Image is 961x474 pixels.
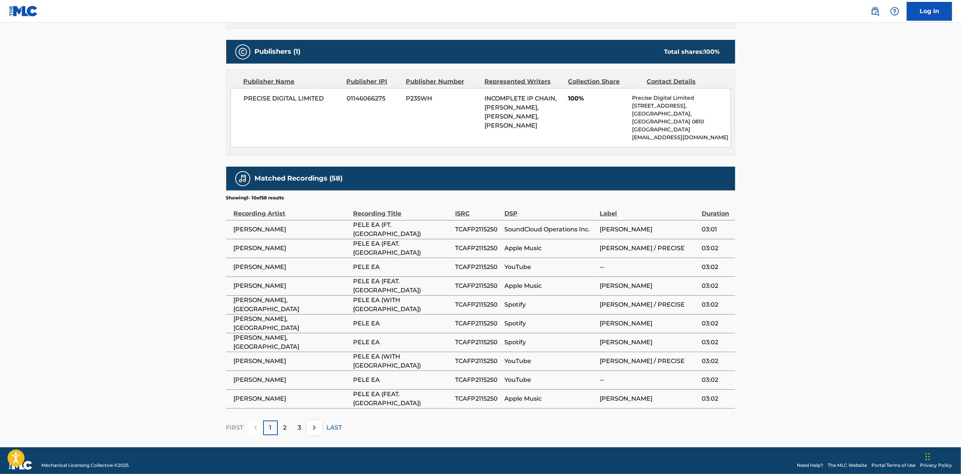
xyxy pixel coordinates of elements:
[600,244,698,253] span: [PERSON_NAME] / PRECISE
[9,461,32,470] img: logo
[9,6,38,17] img: MLC Logo
[455,263,501,272] span: TCAFP2115250
[353,201,451,218] div: Recording Title
[455,394,501,403] span: TCAFP2115250
[868,4,883,19] a: Public Search
[568,77,641,86] div: Collection Share
[353,263,451,272] span: PELE EA
[234,244,350,253] span: [PERSON_NAME]
[347,94,400,103] span: 01146066275
[702,281,731,290] span: 03:02
[926,445,930,468] div: Drag
[327,423,342,432] p: LAST
[238,174,247,183] img: Matched Recordings
[484,77,562,86] div: Represented Writers
[702,357,731,366] span: 03:02
[353,277,451,295] span: PELE EA (FEAT. [GEOGRAPHIC_DATA])
[234,375,350,384] span: [PERSON_NAME]
[234,296,350,314] span: [PERSON_NAME],[GEOGRAPHIC_DATA]
[406,94,479,103] span: P235WH
[632,126,730,134] p: [GEOGRAPHIC_DATA]
[353,352,451,370] span: PELE EA (WITH [GEOGRAPHIC_DATA])
[353,296,451,314] span: PELE EA (WITH [GEOGRAPHIC_DATA])
[600,319,698,328] span: [PERSON_NAME]
[255,47,301,56] h5: Publishers (1)
[255,174,343,183] h5: Matched Recordings (58)
[600,201,698,218] div: Label
[238,47,247,56] img: Publishers
[353,390,451,408] span: PELE EA (FEAT. [GEOGRAPHIC_DATA])
[871,462,915,469] a: Portal Terms of Use
[234,314,350,333] span: [PERSON_NAME],[GEOGRAPHIC_DATA]
[298,423,302,432] p: 3
[484,95,557,129] span: INCOMPLETE IP CHAIN, [PERSON_NAME], [PERSON_NAME], [PERSON_NAME]
[600,281,698,290] span: [PERSON_NAME]
[504,375,596,384] span: YouTube
[504,338,596,347] span: Spotify
[504,319,596,328] span: Spotify
[828,462,867,469] a: The MLC Website
[890,7,899,16] img: help
[226,423,244,432] p: FIRST
[568,94,626,103] span: 100%
[353,239,451,257] span: PELE EA (FEAT. [GEOGRAPHIC_DATA])
[600,338,698,347] span: [PERSON_NAME]
[702,319,731,328] span: 03:02
[455,201,501,218] div: ISRC
[455,357,501,366] span: TCAFP2115250
[347,77,400,86] div: Publisher IPI
[504,357,596,366] span: YouTube
[600,357,698,366] span: [PERSON_NAME] / PRECISE
[234,225,350,234] span: [PERSON_NAME]
[455,300,501,309] span: TCAFP2115250
[244,77,341,86] div: Publisher Name
[41,462,129,469] span: Mechanical Licensing Collective © 2025
[310,423,319,432] img: right
[923,438,961,474] iframe: Chat Widget
[455,375,501,384] span: TCAFP2115250
[887,4,902,19] div: Help
[244,94,341,103] span: PRECISE DIGITAL LIMITED
[234,263,350,272] span: [PERSON_NAME]
[632,134,730,141] p: [EMAIL_ADDRESS][DOMAIN_NAME]
[704,48,720,55] span: 100 %
[702,338,731,347] span: 03:02
[226,194,284,201] p: Showing 1 - 10 of 58 results
[632,94,730,102] p: Precise Digital Limited
[920,462,952,469] a: Privacy Policy
[702,394,731,403] span: 03:02
[234,394,350,403] span: [PERSON_NAME]
[283,423,287,432] p: 2
[234,357,350,366] span: [PERSON_NAME]
[664,47,720,56] div: Total shares:
[647,77,720,86] div: Contact Details
[504,394,596,403] span: Apple Music
[234,201,350,218] div: Recording Artist
[406,77,479,86] div: Publisher Number
[702,375,731,384] span: 03:02
[907,2,952,21] a: Log In
[702,300,731,309] span: 03:02
[632,110,730,126] p: [GEOGRAPHIC_DATA], [GEOGRAPHIC_DATA] 0810
[269,423,271,432] p: 1
[702,244,731,253] span: 03:02
[455,244,501,253] span: TCAFP2115250
[797,462,823,469] a: Need Help?
[234,333,350,351] span: [PERSON_NAME],[GEOGRAPHIC_DATA]
[455,281,501,290] span: TCAFP2115250
[504,244,596,253] span: Apple Music
[504,225,596,234] span: SoundCloud Operations Inc.
[504,300,596,309] span: Spotify
[702,225,731,234] span: 03:01
[702,263,731,272] span: 03:02
[504,281,596,290] span: Apple Music
[353,338,451,347] span: PELE EA
[600,394,698,403] span: [PERSON_NAME]
[353,375,451,384] span: PELE EA
[455,225,501,234] span: TCAFP2115250
[455,319,501,328] span: TCAFP2115250
[353,220,451,239] span: PELE EA (FT.[GEOGRAPHIC_DATA])
[234,281,350,290] span: [PERSON_NAME]
[600,300,698,309] span: [PERSON_NAME] / PRECISE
